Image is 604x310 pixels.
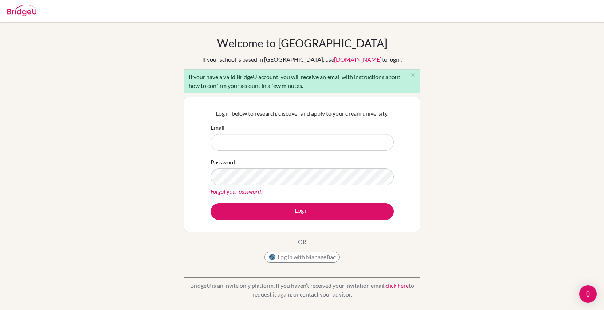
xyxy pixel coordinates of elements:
i: close [410,72,416,78]
label: Email [211,123,224,132]
p: OR [298,237,306,246]
label: Password [211,158,235,167]
div: If your have a valid BridgeU account, you will receive an email with instructions about how to co... [184,69,420,93]
div: Open Intercom Messenger [579,285,597,303]
button: Log in with ManageBac [264,252,340,263]
a: Forgot your password? [211,188,263,195]
a: click here [385,282,409,289]
p: Log in below to research, discover and apply to your dream university. [211,109,394,118]
img: Bridge-U [7,5,36,16]
h1: Welcome to [GEOGRAPHIC_DATA] [217,36,387,50]
div: If your school is based in [GEOGRAPHIC_DATA], use to login. [202,55,402,64]
button: Close [405,70,420,81]
p: BridgeU is an invite only platform. If you haven’t received your invitation email, to request it ... [184,281,420,299]
button: Log in [211,203,394,220]
a: [DOMAIN_NAME] [334,56,382,63]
